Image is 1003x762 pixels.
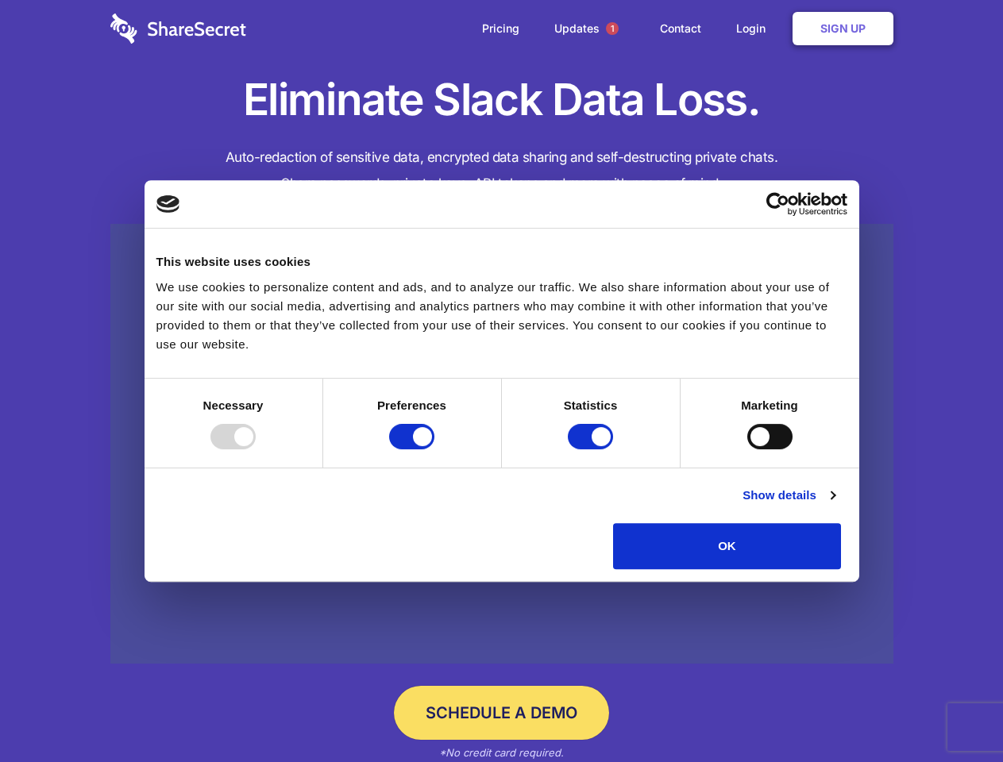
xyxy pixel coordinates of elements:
a: Usercentrics Cookiebot - opens in a new window [708,192,847,216]
span: 1 [606,22,619,35]
strong: Preferences [377,398,446,412]
div: This website uses cookies [156,252,847,271]
a: Wistia video thumbnail [110,224,893,664]
img: logo-wordmark-white-trans-d4663122ce5f474addd5e946df7df03e33cb6a1c49d2221995e7729f52c070b2.svg [110,13,246,44]
a: Pricing [466,4,535,53]
strong: Necessary [203,398,264,412]
a: Contact [644,4,717,53]
strong: Statistics [564,398,618,412]
div: We use cookies to personalize content and ads, and to analyze our traffic. We also share informat... [156,278,847,354]
a: Sign Up [793,12,893,45]
a: Show details [743,486,835,505]
strong: Marketing [741,398,798,412]
em: *No credit card required. [439,746,564,759]
a: Schedule a Demo [394,686,609,740]
h1: Eliminate Slack Data Loss. [110,71,893,129]
button: OK [613,523,841,569]
a: Login [720,4,789,53]
h4: Auto-redaction of sensitive data, encrypted data sharing and self-destructing private chats. Shar... [110,144,893,197]
img: logo [156,195,180,213]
